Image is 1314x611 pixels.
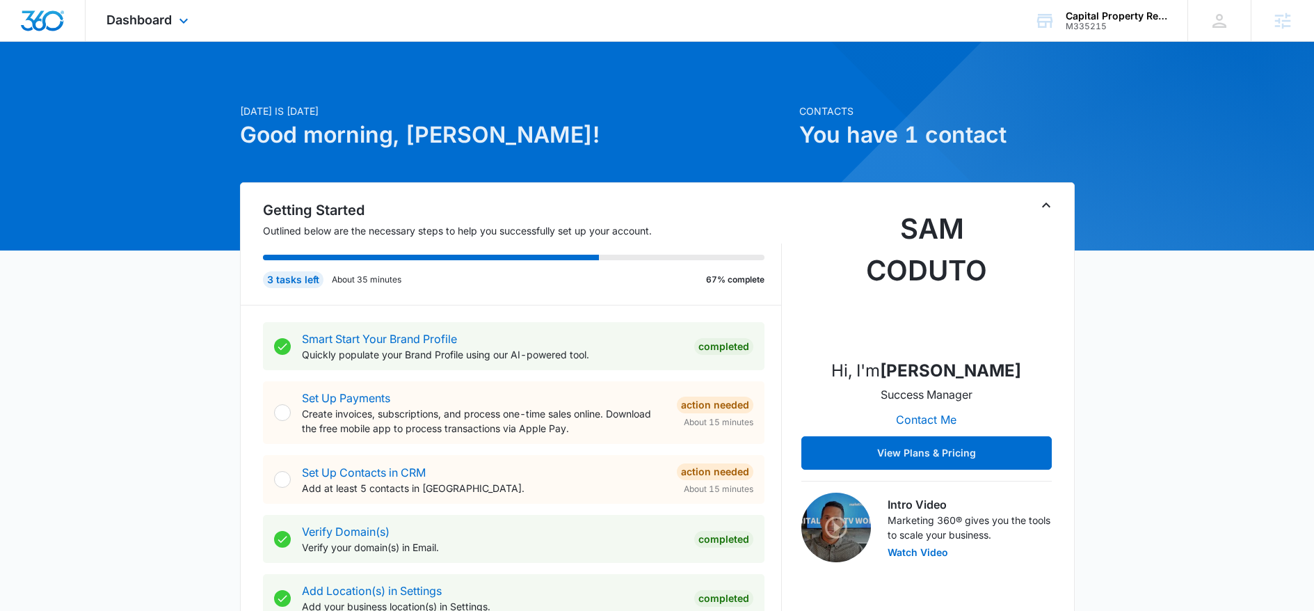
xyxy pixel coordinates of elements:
p: Create invoices, subscriptions, and process one-time sales online. Download the free mobile app t... [302,406,666,436]
p: Verify your domain(s) in Email. [302,540,683,555]
button: Toggle Collapse [1038,197,1055,214]
div: account id [1066,22,1167,31]
div: 3 tasks left [263,271,323,288]
p: Contacts [799,104,1075,118]
div: Action Needed [677,463,753,480]
span: About 15 minutes [684,483,753,495]
strong: [PERSON_NAME] [880,360,1021,381]
p: Add at least 5 contacts in [GEOGRAPHIC_DATA]. [302,481,666,495]
p: Outlined below are the necessary steps to help you successfully set up your account. [263,223,782,238]
div: Action Needed [677,397,753,413]
a: Set Up Contacts in CRM [302,466,426,479]
a: Smart Start Your Brand Profile [302,332,457,346]
button: Watch Video [888,548,948,557]
img: Sam Coduto [857,208,996,347]
p: Success Manager [881,386,972,403]
p: 67% complete [706,273,764,286]
h3: Intro Video [888,496,1052,513]
span: Dashboard [106,13,172,27]
h1: You have 1 contact [799,118,1075,152]
div: account name [1066,10,1167,22]
div: Completed [694,531,753,548]
p: Quickly populate your Brand Profile using our AI-powered tool. [302,347,683,362]
img: Intro Video [801,493,871,562]
h1: Good morning, [PERSON_NAME]! [240,118,791,152]
p: About 35 minutes [332,273,401,286]
p: Marketing 360® gives you the tools to scale your business. [888,513,1052,542]
a: Set Up Payments [302,391,390,405]
span: About 15 minutes [684,416,753,429]
button: View Plans & Pricing [801,436,1052,470]
button: Contact Me [882,403,970,436]
p: [DATE] is [DATE] [240,104,791,118]
h2: Getting Started [263,200,782,221]
a: Add Location(s) in Settings [302,584,442,598]
div: Completed [694,338,753,355]
a: Verify Domain(s) [302,525,390,539]
p: Hi, I'm [831,358,1021,383]
div: Completed [694,590,753,607]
